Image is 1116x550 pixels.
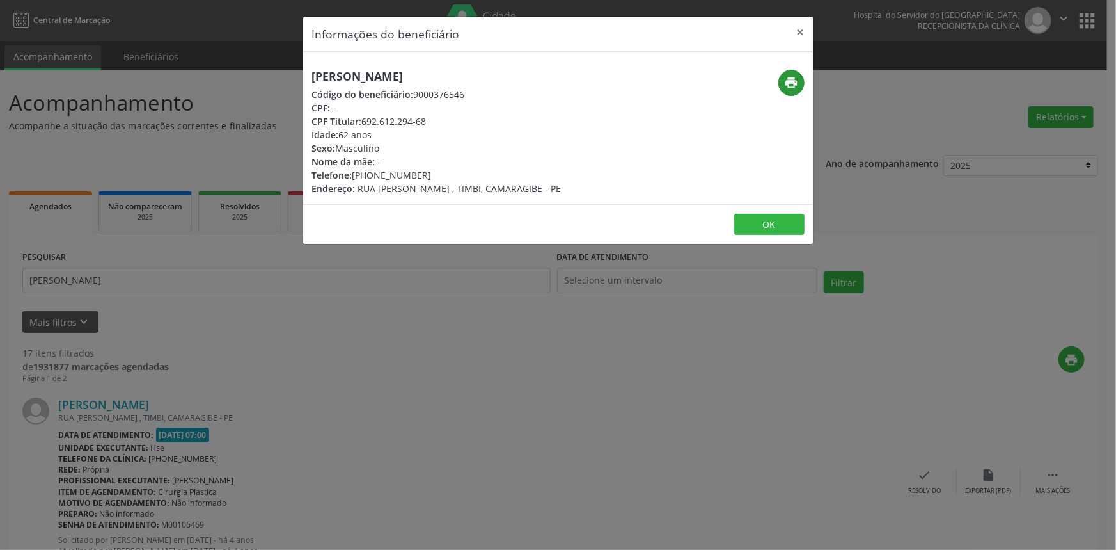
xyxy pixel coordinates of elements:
span: Código do beneficiário: [312,88,414,101]
div: Masculino [312,142,562,155]
div: -- [312,101,562,115]
button: OK [734,214,805,236]
div: 9000376546 [312,88,562,101]
h5: [PERSON_NAME] [312,70,562,83]
span: Sexo: [312,142,336,154]
div: [PHONE_NUMBER] [312,168,562,182]
span: Nome da mãe: [312,156,375,168]
h5: Informações do beneficiário [312,26,460,42]
span: Endereço: [312,182,356,195]
div: 692.612.294-68 [312,115,562,128]
button: print [778,70,805,96]
div: 62 anos [312,128,562,142]
i: print [784,76,798,90]
span: CPF: [312,102,331,114]
span: CPF Titular: [312,115,362,127]
span: RUA [PERSON_NAME] , TIMBI, CAMARAGIBE - PE [358,182,562,195]
div: -- [312,155,562,168]
span: Idade: [312,129,339,141]
span: Telefone: [312,169,352,181]
button: Close [788,17,813,48]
